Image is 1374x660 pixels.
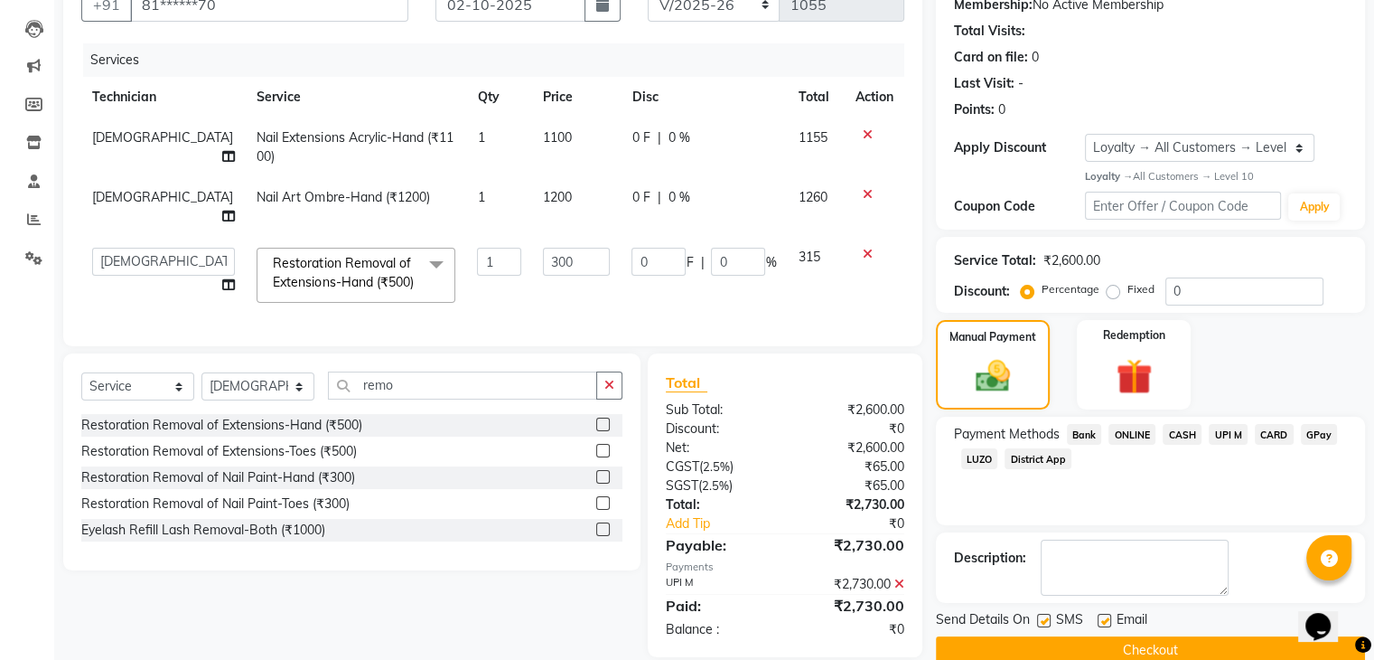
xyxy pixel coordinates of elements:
div: Service Total: [954,251,1036,270]
span: Nail Art Ombre-Hand (₹1200) [257,189,429,205]
span: GPay [1301,424,1338,445]
span: SGST [666,477,698,494]
span: 1155 [798,129,827,146]
div: Description: [954,549,1026,568]
span: 1260 [798,189,827,205]
div: 0 [998,100,1005,119]
span: Restoration Removal of Extensions-Hand (₹500) [273,255,413,290]
span: UPI M [1209,424,1248,445]
th: Disc [621,77,787,118]
div: ( ) [652,457,785,476]
span: [DEMOGRAPHIC_DATA] [92,129,233,146]
div: Restoration Removal of Extensions-Toes (₹500) [81,442,357,461]
div: Restoration Removal of Nail Paint-Toes (₹300) [81,495,350,514]
div: Total Visits: [954,22,1025,41]
div: Balance : [652,620,785,639]
div: Discount: [954,282,1010,301]
span: 2.5% [703,459,730,474]
th: Service [246,77,466,118]
th: Action [845,77,904,118]
span: | [657,188,660,207]
span: % [765,253,776,272]
th: Total [787,77,844,118]
span: LUZO [961,448,998,469]
span: 0 F [631,188,650,207]
div: ₹0 [807,514,917,533]
span: 1 [477,189,484,205]
label: Manual Payment [949,329,1036,345]
button: Apply [1288,193,1340,221]
span: 1200 [543,189,572,205]
span: Payment Methods [954,425,1060,444]
span: F [686,253,693,272]
div: Total: [652,495,785,514]
span: 0 % [668,128,689,147]
span: | [657,128,660,147]
span: 2.5% [702,478,729,493]
input: Search or Scan [328,372,597,400]
input: Enter Offer / Coupon Code [1085,192,1282,220]
iframe: chat widget [1298,588,1356,642]
a: Add Tip [652,514,807,533]
span: [DEMOGRAPHIC_DATA] [92,189,233,205]
div: Restoration Removal of Extensions-Hand (₹500) [81,416,362,435]
div: Card on file: [954,48,1028,67]
div: ₹2,730.00 [785,595,918,617]
div: Payments [666,560,904,575]
th: Qty [466,77,532,118]
span: SMS [1056,610,1083,633]
div: ₹0 [785,420,918,438]
a: x [413,274,421,290]
span: 1100 [543,129,572,146]
div: ( ) [652,476,785,495]
div: Last Visit: [954,74,1014,93]
div: ₹2,730.00 [785,534,918,556]
div: Restoration Removal of Nail Paint-Hand (₹300) [81,468,355,487]
div: Points: [954,100,995,119]
th: Technician [81,77,246,118]
div: All Customers → Level 10 [1085,169,1347,184]
span: Send Details On [936,610,1030,633]
div: - [1018,74,1023,93]
div: Net: [652,438,785,457]
th: Price [532,77,621,118]
span: CARD [1255,424,1294,445]
span: ONLINE [1108,424,1155,445]
span: 1 [477,129,484,146]
label: Fixed [1127,281,1154,297]
div: ₹0 [785,620,918,639]
div: ₹65.00 [785,476,918,495]
div: ₹65.00 [785,457,918,476]
div: Eyelash Refill Lash Removal-Both (₹1000) [81,521,325,540]
div: ₹2,600.00 [785,401,918,420]
div: Coupon Code [954,197,1085,216]
label: Percentage [1042,281,1099,297]
div: UPI M [652,575,785,594]
label: Redemption [1103,327,1165,344]
span: 0 % [668,188,689,207]
span: Email [1117,610,1147,633]
div: ₹2,730.00 [785,575,918,594]
span: CASH [1163,424,1201,445]
span: 0 F [631,128,650,147]
div: Payable: [652,534,785,556]
strong: Loyalty → [1085,170,1133,183]
span: Nail Extensions Acrylic-Hand (₹1100) [257,129,453,165]
span: Total [666,373,707,392]
div: ₹2,730.00 [785,495,918,514]
div: Sub Total: [652,401,785,420]
div: Paid: [652,595,785,617]
img: _cash.svg [965,356,1021,396]
span: Bank [1067,424,1102,445]
div: 0 [1032,48,1039,67]
span: CGST [666,458,699,475]
img: _gift.svg [1105,354,1164,400]
span: 315 [798,249,819,265]
div: ₹2,600.00 [785,438,918,457]
div: Apply Discount [954,138,1085,157]
div: Discount: [652,420,785,438]
div: ₹2,600.00 [1043,251,1100,270]
span: | [700,253,704,272]
span: District App [1005,448,1071,469]
div: Services [83,43,918,77]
